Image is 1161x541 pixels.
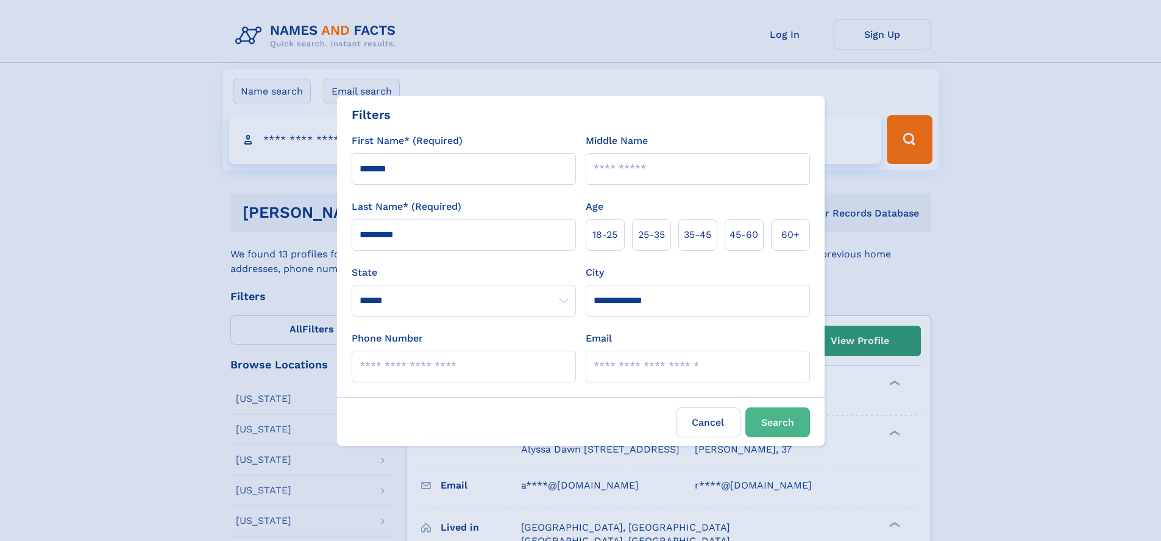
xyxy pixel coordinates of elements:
[586,199,603,214] label: Age
[352,106,391,124] div: Filters
[676,407,740,437] label: Cancel
[586,134,648,148] label: Middle Name
[352,199,461,214] label: Last Name* (Required)
[684,228,711,242] span: 35‑45
[781,228,800,242] span: 60+
[352,331,423,346] label: Phone Number
[586,331,612,346] label: Email
[745,407,810,437] button: Search
[586,265,604,280] label: City
[352,134,463,148] label: First Name* (Required)
[638,228,665,242] span: 25‑35
[352,265,576,280] label: State
[592,228,617,242] span: 18‑25
[730,228,758,242] span: 45‑60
